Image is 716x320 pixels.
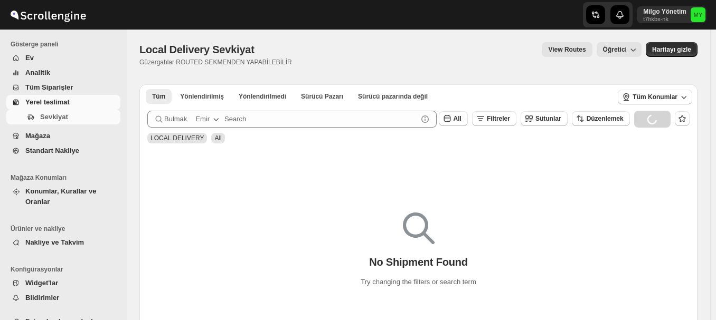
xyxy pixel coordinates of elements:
span: Düzenlemek [587,115,624,122]
span: Ev [25,54,34,62]
button: Emir [189,111,228,128]
img: Empty search results [403,212,435,244]
span: Yerel teslimat [25,98,70,106]
span: All [454,115,461,122]
span: Tüm Konumlar [633,93,677,101]
button: Unrouted [232,89,293,104]
button: Nakliye ve Takvim [6,235,120,250]
span: Analitik [25,69,50,76]
span: Konfigürasyonlar [11,265,121,274]
span: Öğretici [603,46,627,53]
span: Nakliye ve Takvim [25,238,84,246]
button: Bildirimler [6,290,120,305]
span: Ürünler ve nakliye [11,225,121,233]
span: Bildirimler [25,294,59,302]
span: Mağaza Konumları [11,173,121,182]
span: Gösterge paneli [11,40,121,49]
span: Haritayı gizle [652,45,691,54]
span: Mağaza [25,132,50,140]
span: Local Delivery Sevkiyat [139,44,255,55]
span: Sürücü pazarında değil [358,92,428,101]
button: Tüm Siparişler [6,80,120,95]
text: MY [694,12,703,18]
button: All [439,111,468,126]
button: Sevkiyat [6,110,120,124]
span: Bulmak [164,114,187,124]
p: t7hkbx-nk [643,16,686,22]
span: Milgo Yönetim [691,7,705,22]
button: User menu [637,6,706,23]
span: Filtreler [487,115,510,122]
span: View Routes [548,45,586,54]
button: Filtreler [472,111,516,126]
p: Try changing the filters or search term [361,277,476,287]
span: All [214,134,221,142]
button: Analitik [6,65,120,80]
span: Sevkiyat [40,113,68,121]
img: ScrollEngine [8,2,88,28]
span: Sütunlar [535,115,561,122]
div: Emir [195,114,210,124]
button: Un-claimable [352,89,434,104]
button: Öğretici [597,42,642,57]
button: All [146,89,172,104]
button: Routed [174,89,230,104]
button: Düzenlemek [572,111,630,126]
p: Güzergahlar ROUTED SEKMENDEN YAPABİLEBİLİR [139,58,292,66]
button: Tüm Konumlar [618,90,692,104]
p: Milgo Yönetim [643,7,686,16]
span: Konumlar, Kurallar ve Oranlar [25,187,96,206]
button: Sütunlar [521,111,568,126]
span: Tüm Siparişler [25,83,73,91]
button: Ev [6,51,120,65]
span: Yönlendirilmiş [180,92,224,101]
span: Sürücü Pazarı [301,92,343,101]
span: Widget'lar [25,279,58,287]
button: view route [542,42,592,57]
input: Search [224,111,418,128]
button: Konumlar, Kurallar ve Oranlar [6,184,120,209]
button: Widget'lar [6,276,120,290]
span: LOCAL DELIVERY [150,134,204,142]
button: Map action label [646,42,698,57]
span: Yönlendirilmedi [239,92,286,101]
span: Standart Nakliye [25,147,79,154]
span: Tüm [152,92,165,101]
p: No Shipment Found [369,256,468,268]
button: Claimable [295,89,350,104]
